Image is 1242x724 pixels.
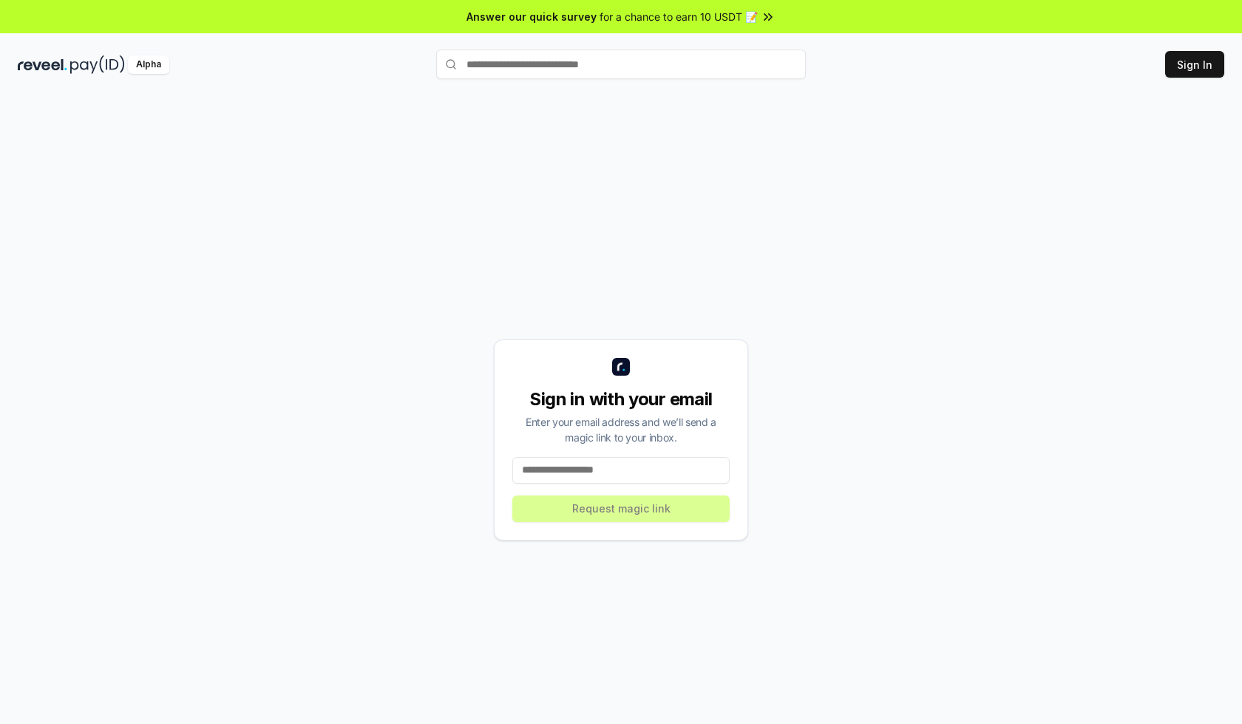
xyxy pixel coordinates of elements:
[512,388,730,411] div: Sign in with your email
[512,414,730,445] div: Enter your email address and we’ll send a magic link to your inbox.
[600,9,758,24] span: for a chance to earn 10 USDT 📝
[70,55,125,74] img: pay_id
[18,55,67,74] img: reveel_dark
[466,9,597,24] span: Answer our quick survey
[1165,51,1224,78] button: Sign In
[128,55,169,74] div: Alpha
[612,358,630,376] img: logo_small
